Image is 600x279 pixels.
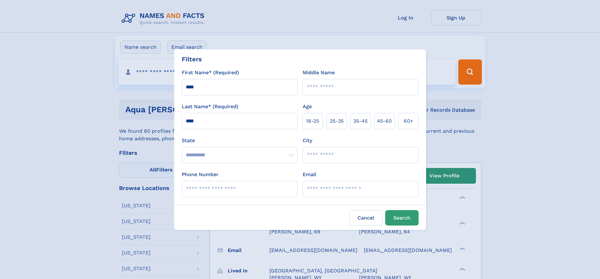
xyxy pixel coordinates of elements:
[385,210,419,226] button: Search
[303,137,312,144] label: City
[182,69,239,76] label: First Name* (Required)
[182,137,298,144] label: State
[306,117,319,125] span: 18‑25
[377,117,392,125] span: 45‑60
[353,117,368,125] span: 35‑45
[182,54,202,64] div: Filters
[182,103,238,110] label: Last Name* (Required)
[404,117,413,125] span: 60+
[303,103,312,110] label: Age
[330,117,344,125] span: 25‑35
[349,210,383,226] label: Cancel
[182,171,219,178] label: Phone Number
[303,69,335,76] label: Middle Name
[303,171,316,178] label: Email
